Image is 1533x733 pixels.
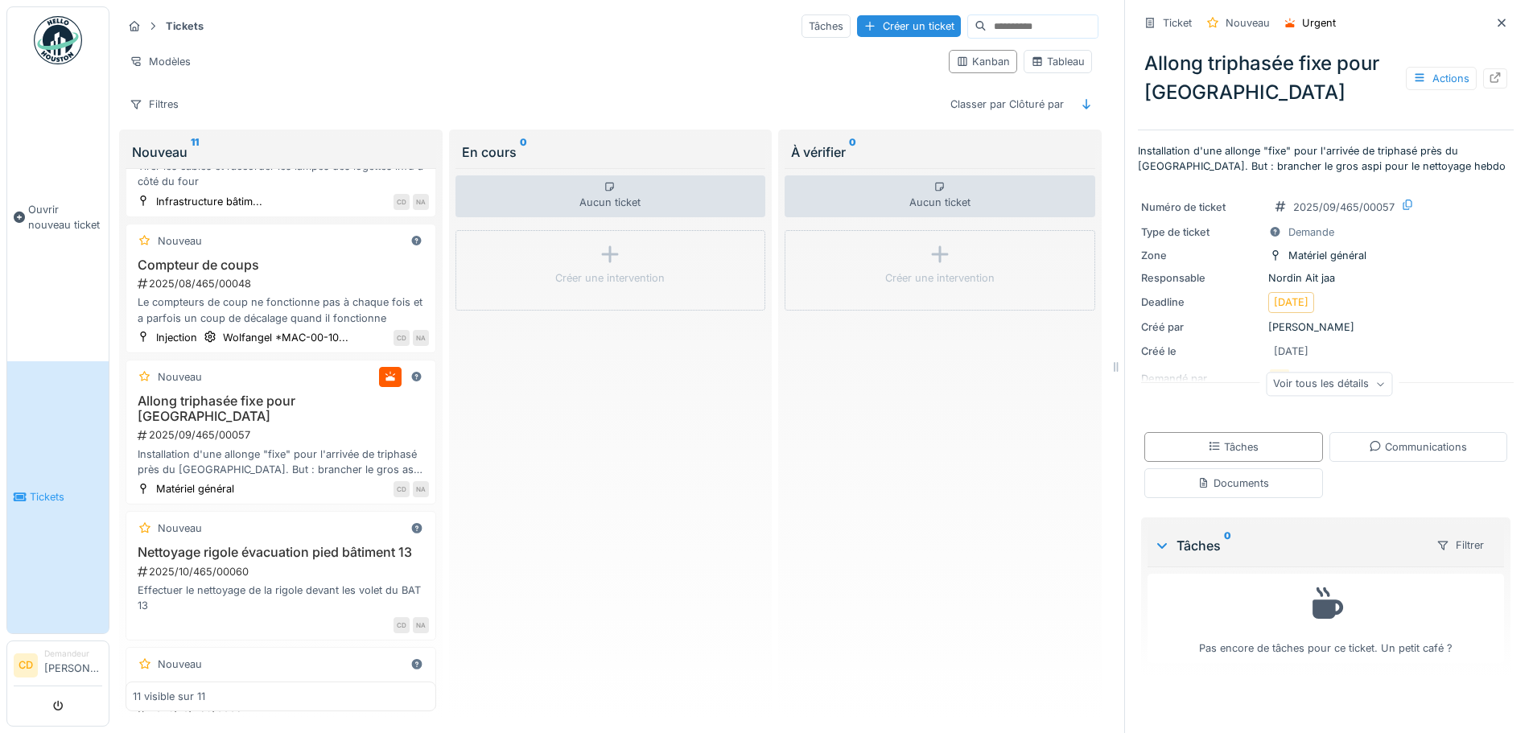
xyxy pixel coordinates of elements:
[133,690,205,705] div: 11 visible sur 11
[133,257,429,273] h3: Compteur de coups
[1141,248,1262,263] div: Zone
[1197,476,1269,491] div: Documents
[1158,581,1494,656] div: Pas encore de tâches pour ce ticket. Un petit café ?
[1224,536,1231,555] sup: 0
[133,159,429,189] div: Tirer les câbles et raccorder les lampes des logettes infu a côté du four
[158,233,202,249] div: Nouveau
[156,330,197,345] div: Injection
[1293,200,1395,215] div: 2025/09/465/00057
[455,175,766,217] div: Aucun ticket
[791,142,1089,162] div: À vérifier
[1266,373,1392,396] div: Voir tous les détails
[1288,224,1334,240] div: Demande
[28,202,102,233] span: Ouvrir nouveau ticket
[223,330,348,345] div: Wolfangel *MAC-00-10...
[136,427,429,443] div: 2025/09/465/00057
[1141,294,1262,310] div: Deadline
[1154,536,1423,555] div: Tâches
[133,681,429,696] h3: Recabler l'allonge du Palan BAT 6
[156,194,262,209] div: Infrastructure bâtim...
[1138,43,1514,113] div: Allong triphasée fixe pour [GEOGRAPHIC_DATA]
[158,369,202,385] div: Nouveau
[413,617,429,633] div: NA
[159,19,210,34] strong: Tickets
[1141,200,1262,215] div: Numéro de ticket
[122,93,186,116] div: Filtres
[520,142,527,162] sup: 0
[413,330,429,346] div: NA
[1429,533,1491,557] div: Filtrer
[1163,15,1192,31] div: Ticket
[122,50,198,73] div: Modèles
[394,330,410,346] div: CD
[1288,248,1366,263] div: Matériel général
[133,583,429,613] div: Effectuer le nettoyage de la rigole devant les volet du BAT 13
[1369,439,1467,455] div: Communications
[133,294,429,325] div: Le compteurs de coup ne fonctionne pas à chaque fois et a parfois un coup de décalage quand il fo...
[1208,439,1259,455] div: Tâches
[136,564,429,579] div: 2025/10/465/00060
[158,521,202,536] div: Nouveau
[956,54,1010,69] div: Kanban
[1226,15,1270,31] div: Nouveau
[413,194,429,210] div: NA
[136,276,429,291] div: 2025/08/465/00048
[857,15,961,37] div: Créer un ticket
[394,481,410,497] div: CD
[7,73,109,361] a: Ouvrir nouveau ticket
[158,657,202,672] div: Nouveau
[1141,270,1510,286] div: Nordin Ait jaa
[191,142,199,162] sup: 11
[1141,224,1262,240] div: Type de ticket
[555,270,665,286] div: Créer une intervention
[7,361,109,634] a: Tickets
[1141,319,1262,335] div: Créé par
[14,648,102,686] a: CD Demandeur[PERSON_NAME]
[885,270,995,286] div: Créer une intervention
[133,545,429,560] h3: Nettoyage rigole évacuation pied bâtiment 13
[849,142,856,162] sup: 0
[462,142,760,162] div: En cours
[156,481,234,496] div: Matériel général
[802,14,851,38] div: Tâches
[1141,344,1262,359] div: Créé le
[133,447,429,477] div: Installation d'une allonge "fixe" pour l'arrivée de triphasé près du [GEOGRAPHIC_DATA]. But : bra...
[30,489,102,504] span: Tickets
[44,648,102,660] div: Demandeur
[1302,15,1336,31] div: Urgent
[785,175,1095,217] div: Aucun ticket
[394,194,410,210] div: CD
[394,617,410,633] div: CD
[132,142,430,162] div: Nouveau
[943,93,1071,116] div: Classer par Clôturé par
[1141,319,1510,335] div: [PERSON_NAME]
[34,16,82,64] img: Badge_color-CXgf-gQk.svg
[1141,270,1262,286] div: Responsable
[1274,294,1308,310] div: [DATE]
[44,648,102,682] li: [PERSON_NAME]
[14,653,38,677] li: CD
[1406,67,1477,90] div: Actions
[1031,54,1085,69] div: Tableau
[133,393,429,424] h3: Allong triphasée fixe pour [GEOGRAPHIC_DATA]
[1274,344,1308,359] div: [DATE]
[413,481,429,497] div: NA
[1138,143,1514,174] p: Installation d'une allonge "fixe" pour l'arrivée de triphasé près du [GEOGRAPHIC_DATA]. But : bra...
